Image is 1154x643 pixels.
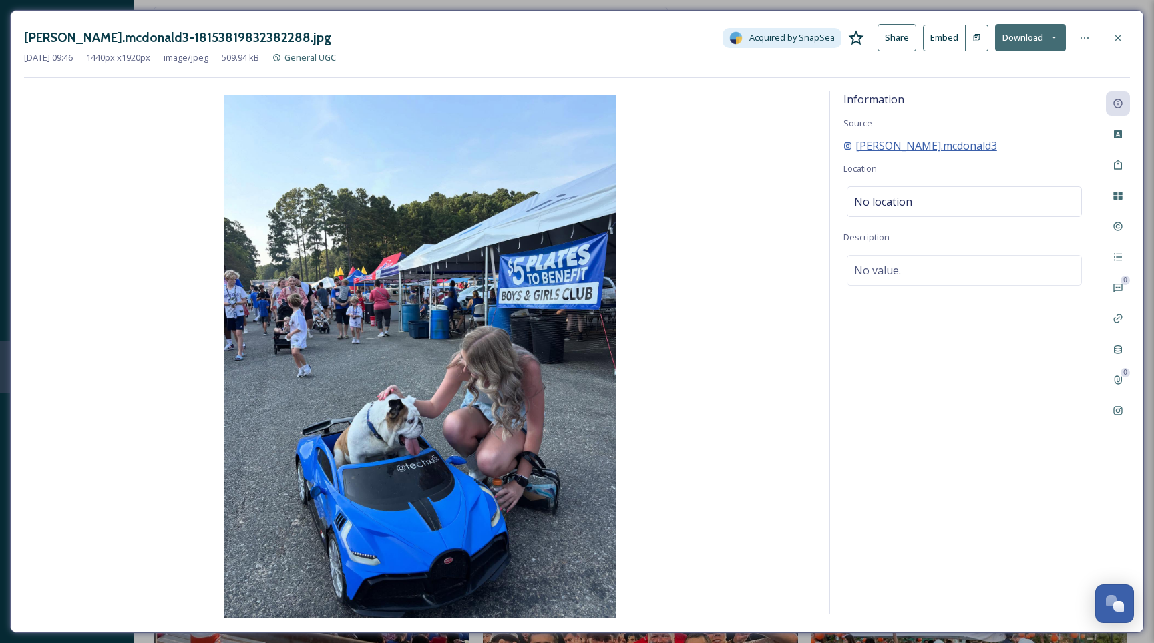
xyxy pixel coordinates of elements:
span: [PERSON_NAME].mcdonald3 [855,138,997,154]
img: michelle.mcdonald3-18153819832382288.jpg [24,95,816,618]
div: 0 [1121,368,1130,377]
span: Description [843,231,890,243]
span: 1440 px x 1920 px [86,51,150,64]
a: [PERSON_NAME].mcdonald3 [843,138,997,154]
span: 509.94 kB [222,51,259,64]
span: Acquired by SnapSea [749,31,835,44]
button: Open Chat [1095,584,1134,623]
h3: [PERSON_NAME].mcdonald3-18153819832382288.jpg [24,28,331,47]
span: No value. [854,262,901,278]
span: [DATE] 09:46 [24,51,73,64]
span: Source [843,117,872,129]
button: Share [878,24,916,51]
img: snapsea-logo.png [729,31,743,45]
span: image/jpeg [164,51,208,64]
button: Embed [923,25,966,51]
span: No location [854,194,912,210]
span: Information [843,92,904,107]
span: General UGC [284,51,336,63]
button: Download [995,24,1066,51]
span: Location [843,162,877,174]
div: 0 [1121,276,1130,285]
